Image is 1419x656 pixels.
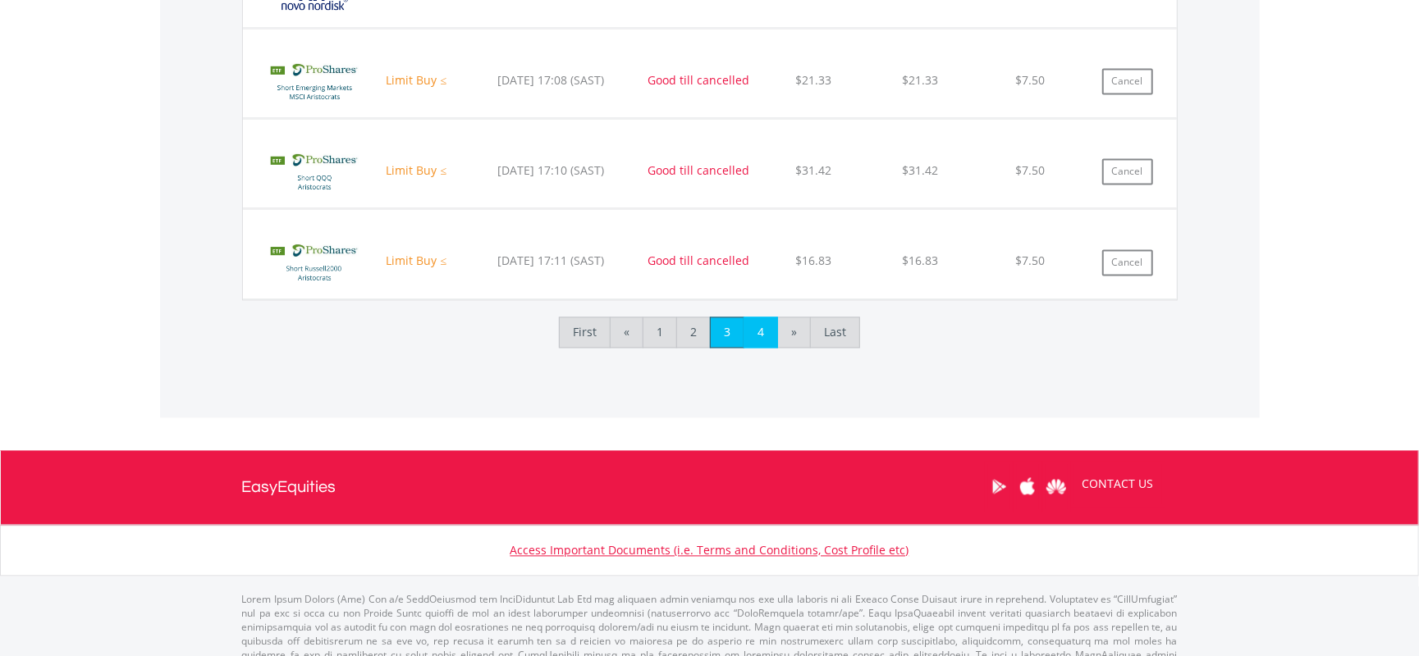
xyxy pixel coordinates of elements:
[676,317,711,348] a: 2
[796,73,832,89] span: $21.33
[1102,159,1153,185] button: Cancel
[1016,73,1046,89] span: $7.50
[985,462,1014,512] a: Google Play
[1016,253,1046,269] span: $7.50
[370,73,464,89] div: Limit Buy ≤
[638,163,759,180] div: Good till cancelled
[796,163,832,179] span: $31.42
[1071,462,1165,508] a: CONTACT US
[466,253,634,270] div: [DATE] 17:11 (SAST)
[263,50,367,114] img: EQU.US.EUM.png
[263,230,367,294] img: EQU.US.RWM.png
[638,253,759,270] div: Good till cancelled
[810,317,860,348] a: Last
[1016,163,1046,179] span: $7.50
[902,73,938,89] span: $21.33
[902,253,938,269] span: $16.83
[744,317,778,348] a: 4
[263,140,367,204] img: EQU.US.PSQ.png
[902,163,938,179] span: $31.42
[559,317,611,348] a: First
[610,317,643,348] a: «
[242,451,336,525] a: EasyEquities
[638,73,759,89] div: Good till cancelled
[1042,462,1071,512] a: Huawei
[796,253,832,269] span: $16.83
[370,163,464,180] div: Limit Buy ≤
[1014,462,1042,512] a: Apple
[1102,250,1153,276] button: Cancel
[510,543,909,558] a: Access Important Documents (i.e. Terms and Conditions, Cost Profile etc)
[710,317,744,348] a: 3
[370,253,464,270] div: Limit Buy ≤
[466,73,634,89] div: [DATE] 17:08 (SAST)
[466,163,634,180] div: [DATE] 17:10 (SAST)
[1102,69,1153,95] button: Cancel
[777,317,811,348] a: »
[643,317,677,348] a: 1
